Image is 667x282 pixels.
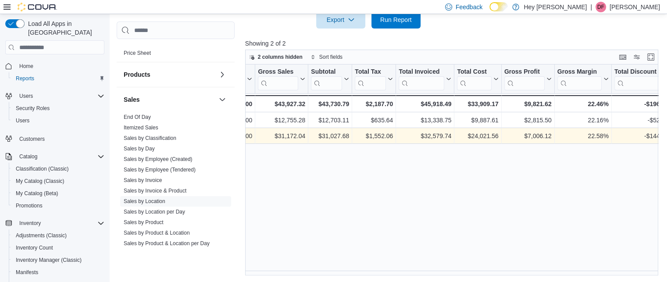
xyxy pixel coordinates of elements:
span: End Of Day [124,114,151,121]
a: Sales by Classification [124,135,176,141]
a: Manifests [12,267,42,278]
div: $0.00 [210,115,252,125]
button: Total Cost [457,68,498,90]
span: Manifests [12,267,104,278]
div: Total Cost [457,68,491,90]
p: Hey [PERSON_NAME] [524,2,587,12]
p: Showing 2 of 2 [245,39,663,48]
a: Sales by Location per Day [124,209,185,215]
div: $24,021.56 [457,131,498,141]
div: Gross Profit [504,68,545,76]
a: Sales by Day [124,146,155,152]
a: Itemized Sales [124,125,158,131]
span: Users [19,93,33,100]
span: Promotions [16,202,43,209]
div: $43,927.32 [258,99,305,109]
span: Adjustments (Classic) [12,230,104,241]
button: Sales [217,94,228,105]
span: Dark Mode [489,11,490,12]
a: Sales by Employee (Created) [124,156,193,162]
div: Pricing [117,48,235,62]
button: Reports [9,72,108,85]
div: $45,918.49 [399,99,451,109]
a: Inventory Manager (Classic) [12,255,85,265]
div: $2,815.50 [504,115,552,125]
button: My Catalog (Classic) [9,175,108,187]
div: Gross Margin [557,68,601,76]
span: DF [597,2,604,12]
button: Gross Sales [258,68,305,90]
div: 22.16% [557,115,608,125]
div: $9,821.62 [504,99,552,109]
span: Users [16,91,104,101]
div: $33,909.17 [457,99,498,109]
div: $31,027.68 [311,131,349,141]
span: Catalog [19,153,37,160]
button: Gross Profit [504,68,552,90]
a: Sales by Location [124,198,165,204]
a: Sales by Product & Location per Day [124,240,210,246]
button: Classification (Classic) [9,163,108,175]
button: Run Report [371,11,421,29]
button: Keyboard shortcuts [617,52,628,62]
button: Users [16,91,36,101]
a: Sales by Invoice & Product [124,188,186,194]
span: Sales by Location [124,198,165,205]
button: Users [9,114,108,127]
button: Sort fields [307,52,346,62]
span: Sales by Product per Day [124,250,183,257]
span: Sales by Invoice & Product [124,187,186,194]
a: End Of Day [124,114,151,120]
p: | [590,2,592,12]
button: Sales [124,95,215,104]
a: Home [16,61,37,71]
div: $31,172.04 [258,131,305,141]
span: Sales by Product & Location per Day [124,240,210,247]
div: $0.00 [210,99,252,109]
div: $9,887.61 [457,115,498,125]
a: Sales by Employee (Tendered) [124,167,196,173]
a: Classification (Classic) [12,164,72,174]
a: Users [12,115,33,126]
a: Promotions [12,200,46,211]
span: Reports [12,73,104,84]
div: Gift Card Sales [210,68,245,90]
button: Total Tax [355,68,393,90]
span: Security Roles [16,105,50,112]
span: Inventory Manager (Classic) [12,255,104,265]
div: $635.64 [355,115,393,125]
button: Inventory Manager (Classic) [9,254,108,266]
div: $12,703.11 [311,115,349,125]
span: Classification (Classic) [16,165,69,172]
span: Promotions [12,200,104,211]
span: Customers [16,133,104,144]
div: $0.00 [210,131,252,141]
span: Inventory Manager (Classic) [16,257,82,264]
span: Customers [19,136,45,143]
button: Adjustments (Classic) [9,229,108,242]
a: Reports [12,73,38,84]
div: Total Cost [457,68,491,76]
button: Inventory [2,217,108,229]
span: Load All Apps in [GEOGRAPHIC_DATA] [25,19,104,37]
button: Enter fullscreen [646,52,656,62]
span: Sales by Classification [124,135,176,142]
div: Gross Profit [504,68,545,90]
div: Gross Margin [557,68,601,90]
p: [PERSON_NAME] [610,2,660,12]
a: Price Sheet [124,50,151,56]
div: Total Invoiced [399,68,444,76]
div: Gift Cards [210,68,245,76]
button: Customers [2,132,108,145]
div: $7,006.12 [504,131,552,141]
a: Customers [16,134,48,144]
div: $12,755.28 [258,115,305,125]
span: My Catalog (Classic) [12,176,104,186]
span: Inventory [16,218,104,228]
button: Catalog [2,150,108,163]
a: Inventory Count [12,243,57,253]
span: Adjustments (Classic) [16,232,67,239]
button: Manifests [9,266,108,278]
button: My Catalog (Beta) [9,187,108,200]
a: My Catalog (Beta) [12,188,62,199]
